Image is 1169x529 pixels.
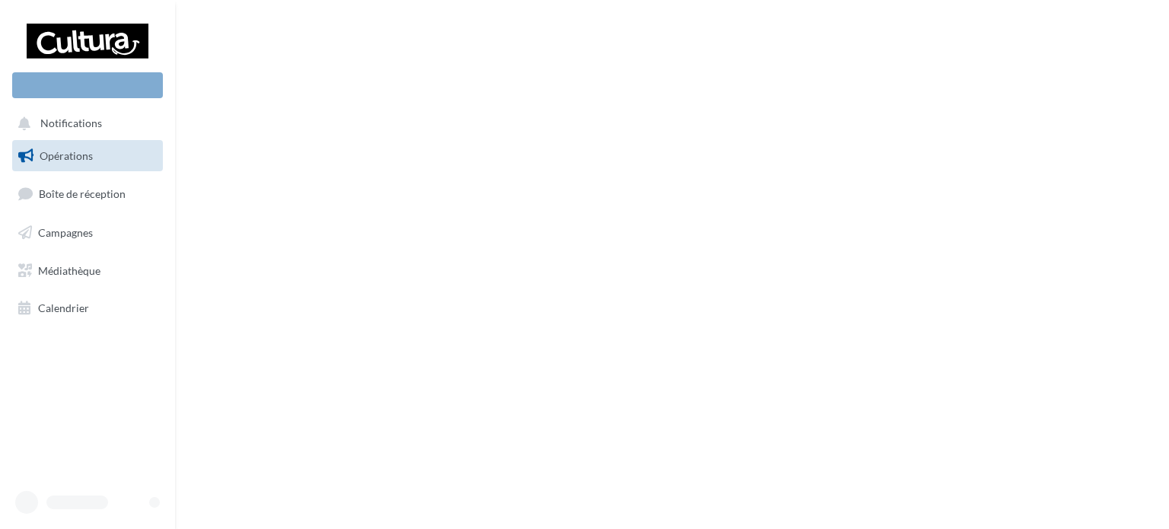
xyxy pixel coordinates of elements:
a: Calendrier [9,292,166,324]
span: Opérations [40,149,93,162]
a: Boîte de réception [9,177,166,210]
span: Notifications [40,117,102,130]
span: Calendrier [38,301,89,314]
span: Médiathèque [38,263,100,276]
a: Opérations [9,140,166,172]
a: Médiathèque [9,255,166,287]
span: Boîte de réception [39,187,126,200]
div: Nouvelle campagne [12,72,163,98]
span: Campagnes [38,226,93,239]
a: Campagnes [9,217,166,249]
